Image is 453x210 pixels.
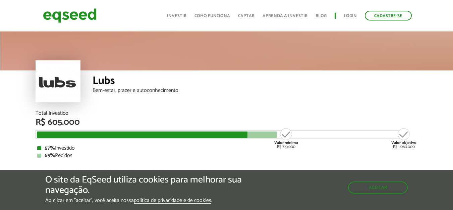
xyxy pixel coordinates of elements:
a: Blog [316,14,327,18]
a: Informações essenciais da oferta [36,168,116,178]
a: Login [344,14,357,18]
a: Cadastre-se [365,11,412,20]
div: R$ 605.000 [36,118,418,127]
a: Captar [238,14,254,18]
div: Bem-estar, prazer e autoconhecimento [93,88,418,93]
div: R$ 710.000 [274,127,299,149]
strong: Valor objetivo [391,140,416,146]
div: Investido [37,146,416,151]
div: Pedidos [37,153,416,158]
strong: 57% [45,144,55,153]
div: R$ 1.060.000 [391,127,416,149]
a: Como funciona [194,14,230,18]
p: Ao clicar em "aceitar", você aceita nossa . [45,197,263,204]
a: Aprenda a investir [263,14,307,18]
button: Aceitar [348,181,408,194]
h5: O site da EqSeed utiliza cookies para melhorar sua navegação. [45,175,263,196]
img: EqSeed [43,7,97,24]
a: política de privacidade e de cookies [134,198,211,204]
div: Total Investido [36,111,418,116]
strong: 65% [45,151,55,160]
a: Investir [167,14,186,18]
strong: Valor mínimo [274,140,298,146]
div: Lubs [93,75,418,88]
